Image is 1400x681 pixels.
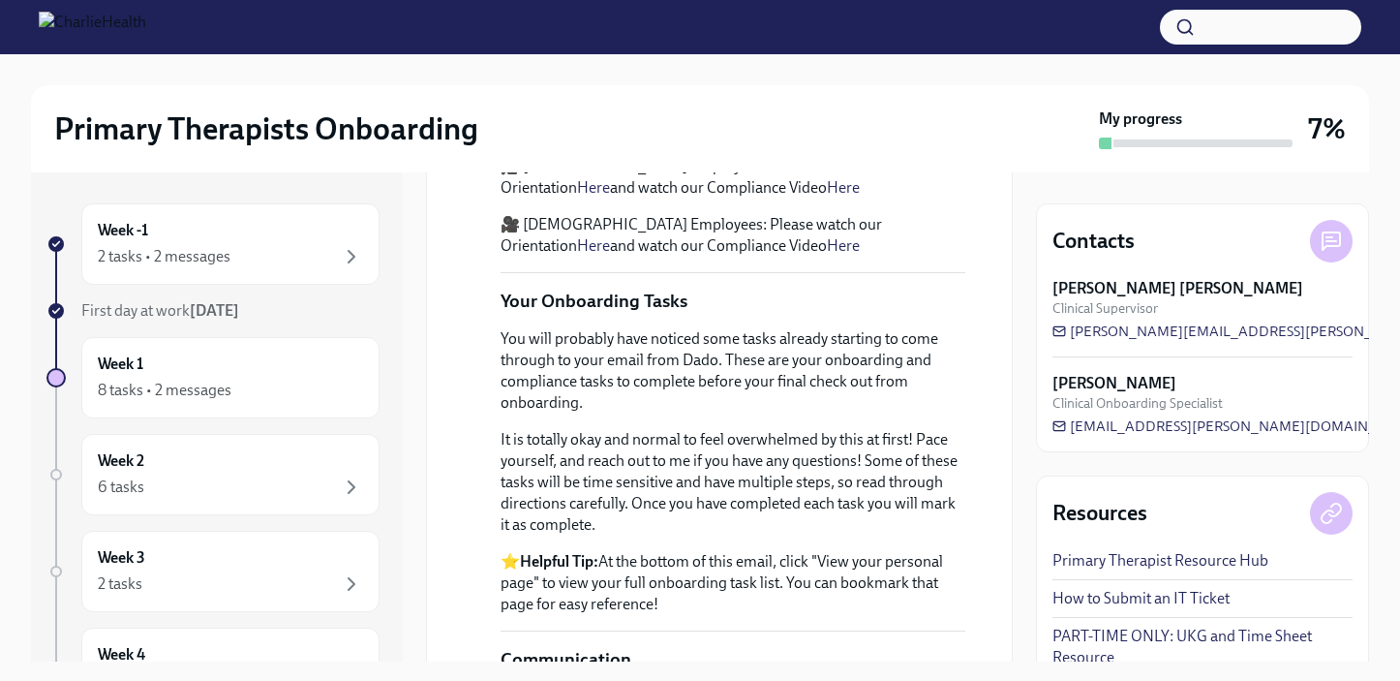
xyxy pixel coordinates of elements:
[98,354,143,375] h6: Week 1
[1052,227,1135,256] h4: Contacts
[1052,373,1176,394] strong: [PERSON_NAME]
[577,236,610,255] a: Here
[98,246,230,267] div: 2 tasks • 2 messages
[46,337,380,418] a: Week 18 tasks • 2 messages
[98,450,144,472] h6: Week 2
[98,380,231,401] div: 8 tasks • 2 messages
[577,178,610,197] a: Here
[827,236,860,255] a: Here
[98,573,142,595] div: 2 tasks
[46,203,380,285] a: Week -12 tasks • 2 messages
[1052,299,1158,318] span: Clinical Supervisor
[501,647,631,672] p: Communication
[81,301,239,320] span: First day at work
[98,547,145,569] h6: Week 3
[501,289,687,314] p: Your Onboarding Tasks
[1052,278,1303,299] strong: [PERSON_NAME] [PERSON_NAME]
[1099,108,1182,130] strong: My progress
[98,477,144,498] div: 6 tasks
[98,220,148,241] h6: Week -1
[501,156,965,199] p: 🎥 [DEMOGRAPHIC_DATA] Employees: Please watch our Orientation and watch our Compliance Video
[827,178,860,197] a: Here
[1052,394,1223,413] span: Clinical Onboarding Specialist
[1052,499,1147,528] h4: Resources
[1052,588,1230,609] a: How to Submit an IT Ticket
[501,551,965,615] p: ⭐ At the bottom of this email, click "View your personal page" to view your full onboarding task ...
[46,531,380,612] a: Week 32 tasks
[46,434,380,515] a: Week 26 tasks
[190,301,239,320] strong: [DATE]
[501,214,965,257] p: 🎥 [DEMOGRAPHIC_DATA] Employees: Please watch our Orientation and watch our Compliance Video
[46,300,380,322] a: First day at work[DATE]
[1308,111,1346,146] h3: 7%
[1052,550,1268,572] a: Primary Therapist Resource Hub
[98,644,145,666] h6: Week 4
[54,109,478,148] h2: Primary Therapists Onboarding
[520,552,598,571] strong: Helpful Tip:
[501,328,965,414] p: You will probably have noticed some tasks already starting to come through to your email from Dad...
[39,12,146,43] img: CharlieHealth
[501,429,965,536] p: It is totally okay and normal to feel overwhelmed by this at first! Pace yourself, and reach out ...
[1052,626,1353,668] a: PART-TIME ONLY: UKG and Time Sheet Resource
